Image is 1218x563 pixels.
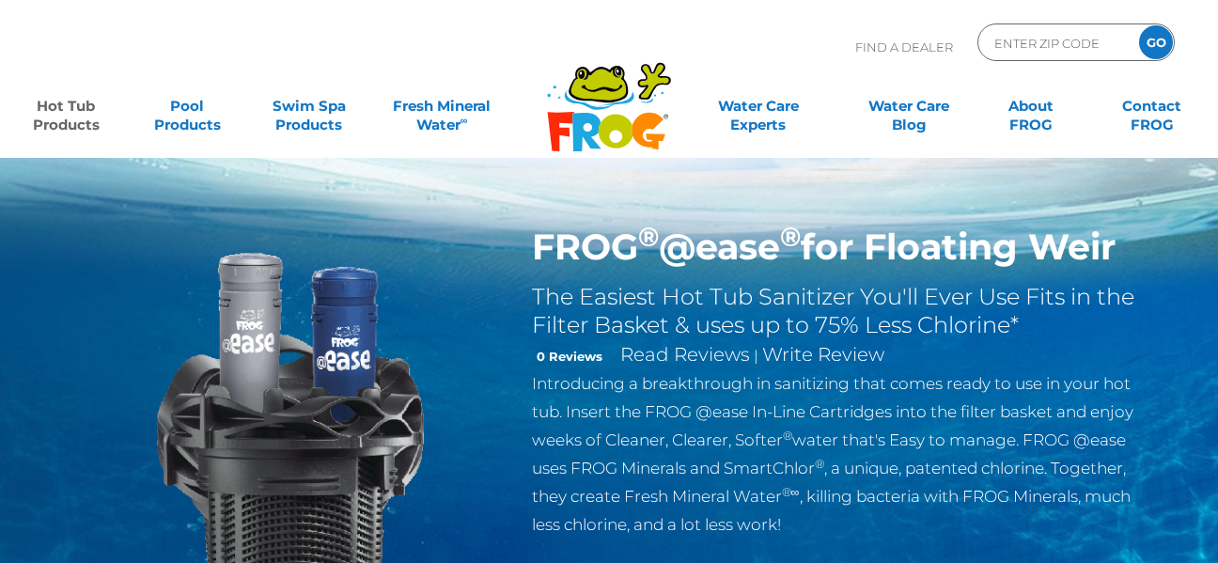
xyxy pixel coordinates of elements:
[1139,25,1173,59] input: GO
[461,114,468,127] sup: ∞
[815,457,824,471] sup: ®
[532,283,1146,339] h2: The Easiest Hot Tub Sanitizer You'll Ever Use Fits in the Filter Basket & uses up to 75% Less Chl...
[532,369,1146,539] p: Introducing a breakthrough in sanitizing that comes ready to use in your hot tub. Insert the FROG...
[638,220,659,253] sup: ®
[783,429,792,443] sup: ®
[862,87,956,125] a: Water CareBlog
[855,23,953,70] p: Find A Dealer
[780,220,801,253] sup: ®
[762,343,884,366] a: Write Review
[261,87,355,125] a: Swim SpaProducts
[983,87,1077,125] a: AboutFROG
[537,38,681,152] img: Frog Products Logo
[620,343,750,366] a: Read Reviews
[791,485,800,499] sup: ∞
[383,87,502,125] a: Fresh MineralWater∞
[19,87,113,125] a: Hot TubProducts
[532,226,1146,269] h1: FROG @ease for Floating Weir
[537,349,602,364] strong: 0 Reviews
[782,485,791,499] sup: ®
[1105,87,1199,125] a: ContactFROG
[754,347,758,365] span: |
[681,87,835,125] a: Water CareExperts
[140,87,234,125] a: PoolProducts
